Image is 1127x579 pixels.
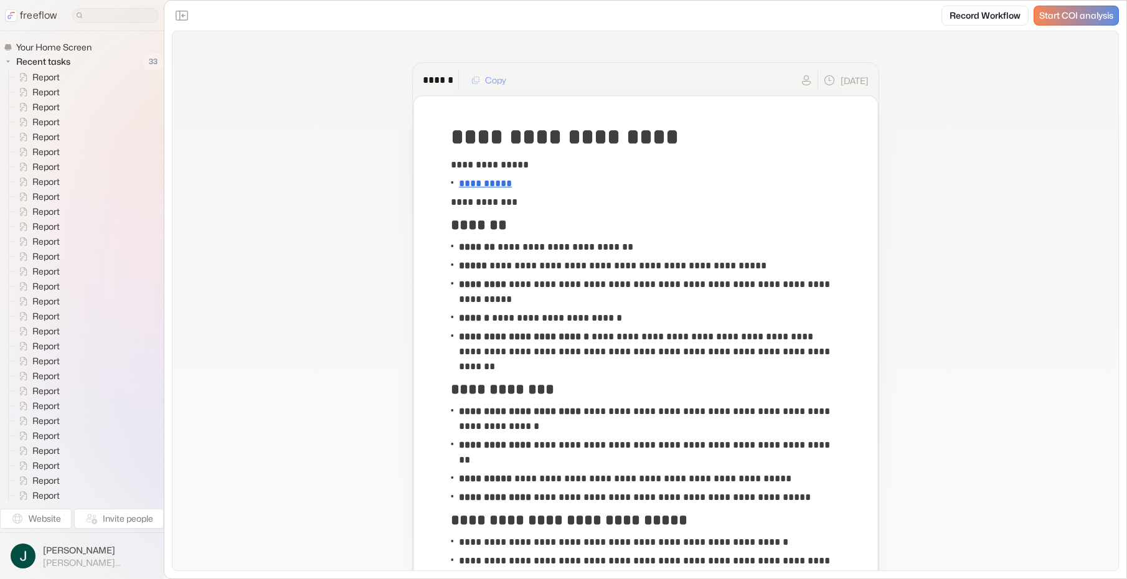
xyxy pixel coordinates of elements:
a: Report [9,129,65,144]
span: Report [30,370,64,382]
span: Recent tasks [14,55,74,68]
span: Report [30,71,64,83]
span: Report [30,176,64,188]
a: Report [9,204,65,219]
a: Record Workflow [941,6,1029,26]
span: Report [30,355,64,367]
span: Report [30,265,64,278]
a: Report [9,174,65,189]
span: Report [30,489,64,502]
span: Report [30,235,64,248]
span: Report [30,459,64,472]
a: Report [9,384,65,398]
span: 33 [143,54,164,70]
span: Report [30,445,64,457]
a: Report [9,249,65,264]
a: Report [9,115,65,129]
span: Report [30,86,64,98]
p: freeflow [20,8,57,23]
a: Report [9,85,65,100]
a: Report [9,309,65,324]
span: Report [30,220,64,233]
a: Report [9,264,65,279]
a: Report [9,473,65,488]
span: Report [30,415,64,427]
button: Invite people [74,509,164,529]
span: Report [30,474,64,487]
a: Report [9,324,65,339]
button: [PERSON_NAME][PERSON_NAME][EMAIL_ADDRESS] [7,540,156,572]
span: Report [30,116,64,128]
span: Report [30,101,64,113]
span: [PERSON_NAME][EMAIL_ADDRESS] [43,557,153,568]
a: Report [9,339,65,354]
span: Report [30,400,64,412]
a: Report [9,428,65,443]
a: freeflow [5,8,57,23]
span: Start COI analysis [1039,11,1113,21]
span: Report [30,161,64,173]
span: Report [30,191,64,203]
span: Report [30,146,64,158]
span: [PERSON_NAME] [43,544,153,557]
a: Report [9,234,65,249]
a: Report [9,189,65,204]
a: Start COI analysis [1034,6,1119,26]
button: Close the sidebar [172,6,192,26]
a: Report [9,488,65,503]
a: Report [9,159,65,174]
span: Report [30,340,64,352]
span: Report [30,205,64,218]
button: Recent tasks [4,54,75,69]
span: Report [30,385,64,397]
a: Report [9,279,65,294]
span: Report [30,295,64,308]
span: Report [30,131,64,143]
img: profile [11,544,35,568]
span: Report [30,310,64,322]
p: [DATE] [841,74,869,87]
a: Report [9,398,65,413]
a: Report [9,219,65,234]
a: Your Home Screen [4,41,97,54]
span: Report [30,430,64,442]
a: Report [9,354,65,369]
a: Report [9,294,65,309]
a: Report [9,458,65,473]
a: Report [9,443,65,458]
a: Report [9,413,65,428]
a: Report [9,70,65,85]
a: Report [9,100,65,115]
a: Report [9,369,65,384]
a: Report [9,144,65,159]
span: Report [30,280,64,293]
span: Report [30,325,64,337]
button: Copy [464,70,514,90]
span: Your Home Screen [14,41,95,54]
span: Report [30,250,64,263]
